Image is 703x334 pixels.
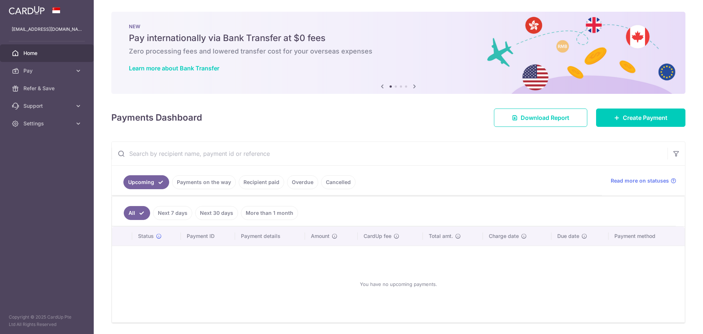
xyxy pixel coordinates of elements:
img: Bank transfer banner [111,12,685,94]
span: Status [138,232,154,240]
span: Pay [23,67,72,74]
th: Payment method [609,227,685,246]
a: Recipient paid [239,175,284,189]
th: Payment ID [181,227,235,246]
span: Home [23,49,72,57]
span: Download Report [521,113,569,122]
h4: Payments Dashboard [111,111,202,124]
a: Payments on the way [172,175,236,189]
th: Payment details [235,227,305,246]
span: Create Payment [623,113,667,122]
a: Overdue [287,175,318,189]
span: CardUp fee [364,232,391,240]
img: CardUp [9,6,45,15]
span: Settings [23,120,72,127]
span: Charge date [489,232,519,240]
a: Next 30 days [195,206,238,220]
a: Cancelled [321,175,356,189]
p: NEW [129,23,668,29]
span: Total amt. [429,232,453,240]
h5: Pay internationally via Bank Transfer at $0 fees [129,32,668,44]
span: Support [23,102,72,110]
span: Due date [557,232,579,240]
a: More than 1 month [241,206,298,220]
input: Search by recipient name, payment id or reference [112,142,667,165]
h6: Zero processing fees and lowered transfer cost for your overseas expenses [129,47,668,56]
div: You have no upcoming payments. [121,252,676,316]
span: Refer & Save [23,85,72,92]
a: Upcoming [123,175,169,189]
a: Create Payment [596,109,685,127]
p: [EMAIL_ADDRESS][DOMAIN_NAME] [12,26,82,33]
a: Learn more about Bank Transfer [129,65,219,72]
a: Next 7 days [153,206,192,220]
a: All [124,206,150,220]
span: Amount [311,232,330,240]
span: Help [16,5,31,12]
a: Read more on statuses [611,177,676,184]
span: Read more on statuses [611,177,669,184]
a: Download Report [494,109,587,127]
